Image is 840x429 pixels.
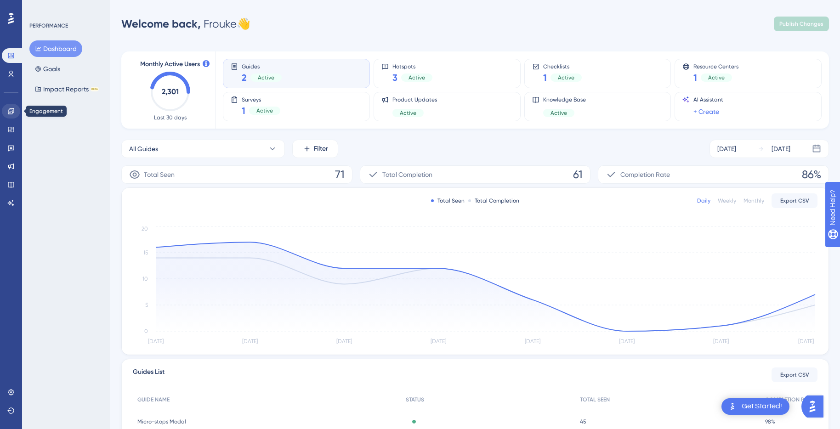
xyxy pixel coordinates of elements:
[242,71,247,84] span: 2
[143,249,148,256] tspan: 15
[242,104,245,117] span: 1
[742,401,782,412] div: Get Started!
[774,17,829,31] button: Publish Changes
[242,96,280,102] span: Surveys
[708,74,725,81] span: Active
[29,81,104,97] button: Impact ReportsBETA
[142,226,148,232] tspan: 20
[142,276,148,282] tspan: 10
[162,87,179,96] text: 2,301
[619,338,635,344] tspan: [DATE]
[336,338,352,344] tspan: [DATE]
[765,418,775,425] span: 98%
[91,87,99,91] div: BETA
[137,396,170,403] span: GUIDE NAME
[693,63,738,69] span: Resource Centers
[392,71,397,84] span: 3
[392,96,437,103] span: Product Updates
[543,96,586,103] span: Knowledge Base
[543,63,582,69] span: Checklists
[543,71,547,84] span: 1
[292,140,338,158] button: Filter
[144,328,148,334] tspan: 0
[693,71,697,84] span: 1
[551,109,567,117] span: Active
[29,40,82,57] button: Dashboard
[148,338,164,344] tspan: [DATE]
[693,106,719,117] a: + Create
[780,371,809,378] span: Export CSV
[145,302,148,308] tspan: 5
[580,396,610,403] span: TOTAL SEEN
[727,401,738,412] img: launcher-image-alternative-text
[431,197,465,204] div: Total Seen
[718,197,736,204] div: Weekly
[242,338,258,344] tspan: [DATE]
[242,63,282,69] span: Guides
[392,63,432,69] span: Hotspots
[468,197,519,204] div: Total Completion
[258,74,274,81] span: Active
[140,59,200,70] span: Monthly Active Users
[573,167,583,182] span: 61
[256,107,273,114] span: Active
[29,22,68,29] div: PERFORMANCE
[121,17,201,30] span: Welcome back,
[580,418,586,425] span: 45
[744,197,764,204] div: Monthly
[693,96,723,103] span: AI Assistant
[525,338,540,344] tspan: [DATE]
[382,169,432,180] span: Total Completion
[780,197,809,204] span: Export CSV
[772,367,817,382] button: Export CSV
[802,167,821,182] span: 86%
[133,367,165,383] span: Guides List
[779,20,823,28] span: Publish Changes
[154,114,187,121] span: Last 30 days
[721,398,789,415] div: Open Get Started! checklist
[137,418,186,425] span: Micro-stops Modal
[717,143,736,154] div: [DATE]
[713,338,729,344] tspan: [DATE]
[772,143,790,154] div: [DATE]
[765,396,813,403] span: COMPLETION RATE
[798,338,814,344] tspan: [DATE]
[620,169,670,180] span: Completion Rate
[129,143,158,154] span: All Guides
[697,197,710,204] div: Daily
[772,193,817,208] button: Export CSV
[144,169,175,180] span: Total Seen
[22,2,57,13] span: Need Help?
[335,167,345,182] span: 71
[121,17,250,31] div: Frouke 👋
[400,109,416,117] span: Active
[406,396,424,403] span: STATUS
[121,140,285,158] button: All Guides
[409,74,425,81] span: Active
[29,61,66,77] button: Goals
[801,393,829,420] iframe: UserGuiding AI Assistant Launcher
[558,74,574,81] span: Active
[431,338,446,344] tspan: [DATE]
[314,143,328,154] span: Filter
